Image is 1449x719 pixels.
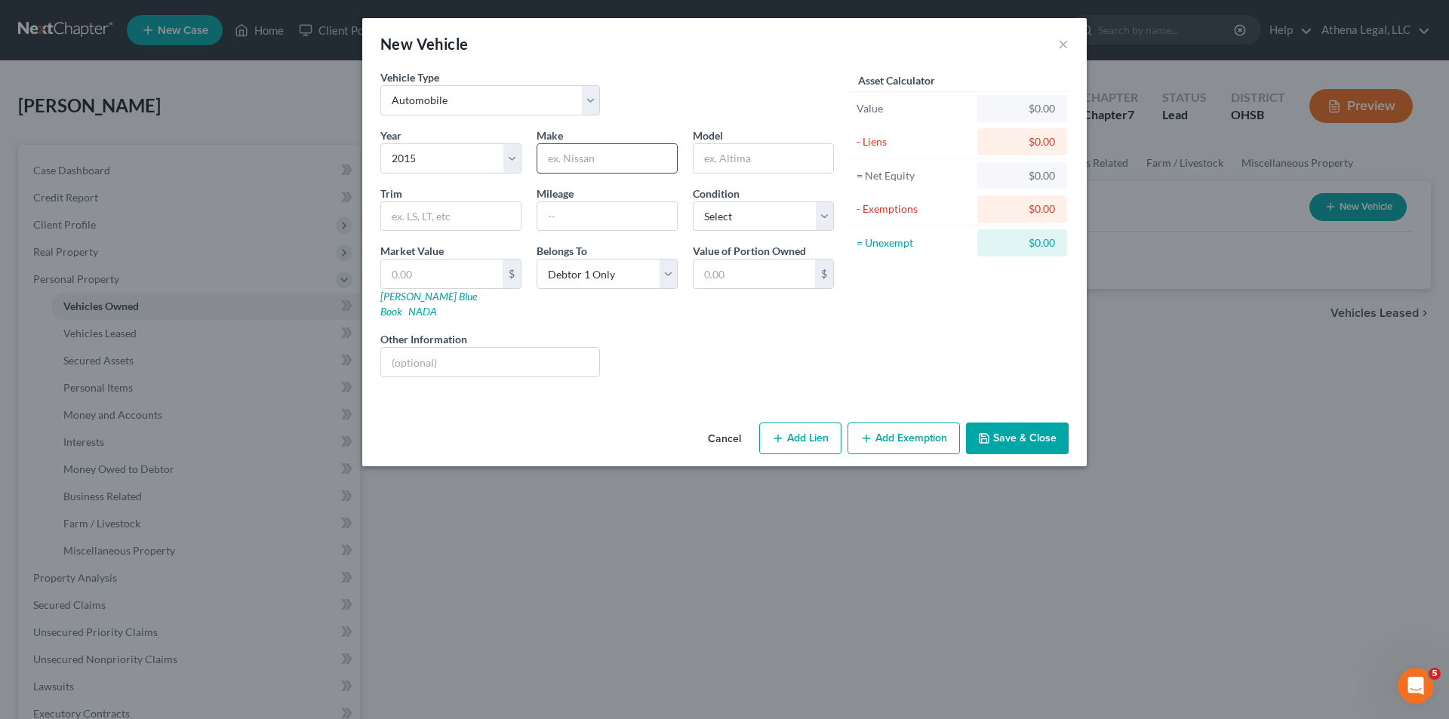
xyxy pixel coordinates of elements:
label: Other Information [380,331,467,347]
span: Belongs To [537,244,587,257]
label: Value of Portion Owned [693,243,806,259]
span: 5 [1429,668,1441,680]
button: Cancel [696,424,753,454]
div: - Exemptions [857,201,971,217]
div: $0.00 [989,101,1055,116]
a: [PERSON_NAME] Blue Book [380,290,477,318]
button: Save & Close [966,422,1069,454]
input: -- [537,202,677,231]
label: Model [693,128,723,143]
input: 0.00 [381,260,503,288]
iframe: Intercom live chat [1398,668,1434,704]
div: New Vehicle [380,33,468,54]
button: Add Lien [759,422,841,454]
button: × [1058,35,1069,53]
div: = Unexempt [857,235,971,250]
label: Asset Calculator [858,72,935,88]
label: Year [380,128,401,143]
input: 0.00 [694,260,815,288]
button: Add Exemption [848,422,960,454]
span: Make [537,129,563,142]
div: $ [815,260,833,288]
input: (optional) [381,348,599,376]
div: $0.00 [989,201,1055,217]
label: Vehicle Type [380,69,439,85]
div: $ [503,260,521,288]
div: $0.00 [989,168,1055,183]
div: Value [857,101,971,116]
div: - Liens [857,134,971,149]
input: ex. Altima [694,144,833,173]
label: Mileage [537,186,574,201]
label: Condition [693,186,740,201]
input: ex. LS, LT, etc [381,202,521,231]
label: Trim [380,186,402,201]
a: NADA [408,305,437,318]
div: = Net Equity [857,168,971,183]
input: ex. Nissan [537,144,677,173]
div: $0.00 [989,134,1055,149]
div: $0.00 [989,235,1055,250]
label: Market Value [380,243,444,259]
